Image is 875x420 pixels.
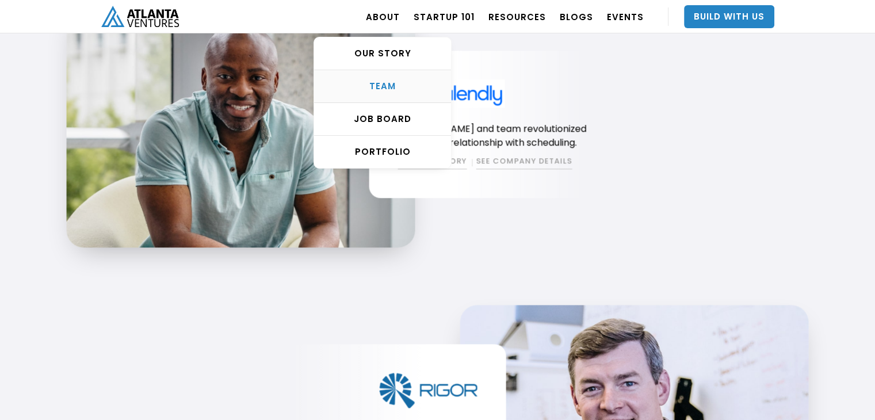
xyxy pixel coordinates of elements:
a: EVENTS [607,1,644,33]
div: | [471,155,472,169]
a: READ THE STORY [398,155,467,169]
a: TEAM [314,70,451,103]
img: Rigor Logo [380,373,477,408]
a: Startup 101 [414,1,475,33]
a: ABOUT [366,1,400,33]
a: PORTFOLIO [314,136,451,168]
a: Build With Us [684,5,774,28]
a: SEE COMPANY DETAILS [476,155,572,169]
a: BLOGS [560,1,593,33]
div: OUR STORY [314,48,451,59]
a: Job Board [314,103,451,136]
div: PORTFOLIO [314,146,451,158]
img: Tope Awotona, CEO of Calendly [67,1,415,247]
a: OUR STORY [314,37,451,70]
a: RESOURCES [488,1,546,33]
div: TEAM [314,81,451,92]
p: [PERSON_NAME] and team revolutionized the world's relationship with scheduling. [398,122,600,150]
div: Job Board [314,113,451,125]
